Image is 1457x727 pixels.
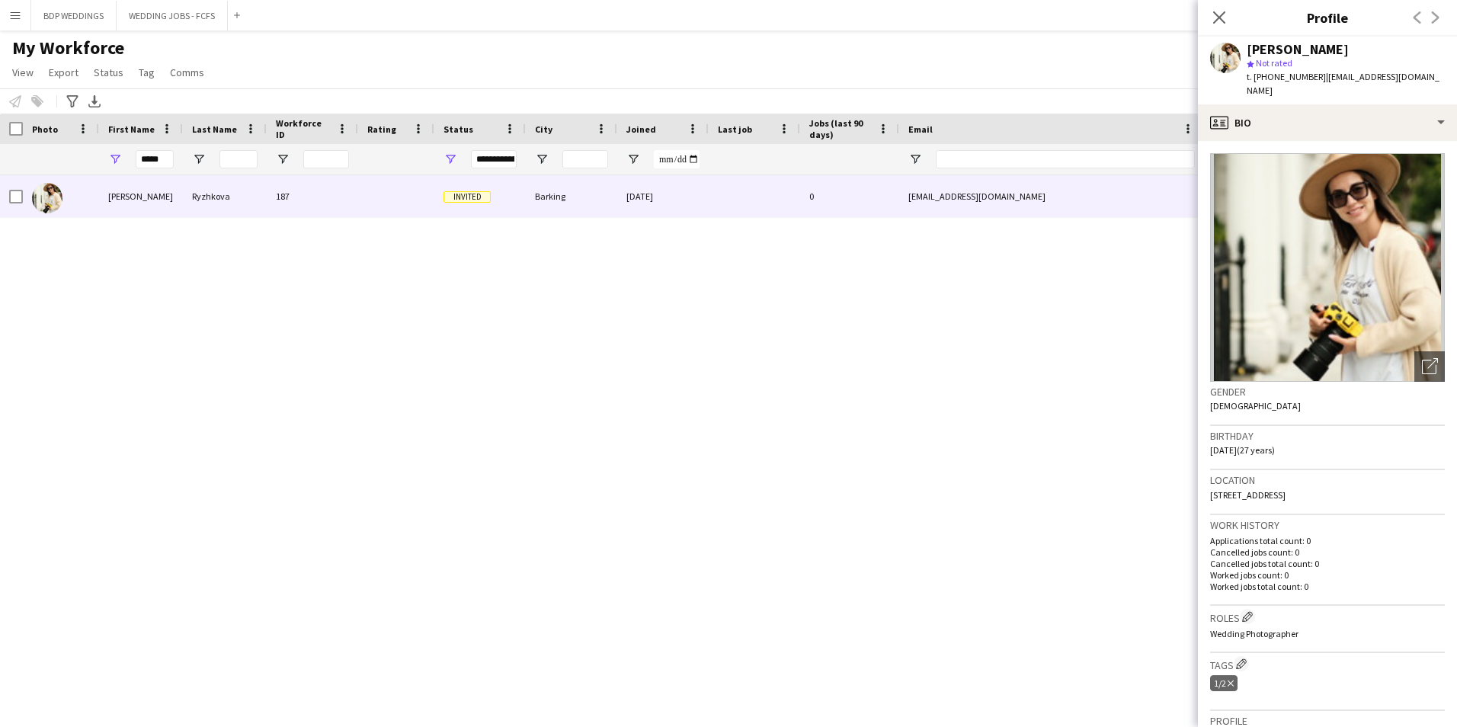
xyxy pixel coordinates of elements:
span: Last job [718,123,752,135]
div: [PERSON_NAME] [1247,43,1349,56]
div: Ryzhkova [183,175,267,217]
p: Worked jobs total count: 0 [1210,581,1445,592]
button: Open Filter Menu [276,152,290,166]
span: Wedding Photographer [1210,628,1298,639]
span: Status [94,66,123,79]
input: Workforce ID Filter Input [303,150,349,168]
h3: Location [1210,473,1445,487]
span: View [12,66,34,79]
button: Open Filter Menu [192,152,206,166]
div: [EMAIL_ADDRESS][DOMAIN_NAME] [899,175,1204,217]
img: Hanna Ryzhkova [32,183,62,213]
span: Email [908,123,933,135]
p: Cancelled jobs total count: 0 [1210,558,1445,569]
span: [STREET_ADDRESS] [1210,489,1286,501]
span: Invited [444,191,491,203]
button: Open Filter Menu [108,152,122,166]
h3: Profile [1198,8,1457,27]
input: City Filter Input [562,150,608,168]
div: Open photos pop-in [1414,351,1445,382]
div: 187 [267,175,358,217]
span: Status [444,123,473,135]
h3: Gender [1210,385,1445,399]
h3: Birthday [1210,429,1445,443]
a: View [6,62,40,82]
button: BDP WEDDINGS [31,1,117,30]
span: [DEMOGRAPHIC_DATA] [1210,400,1301,412]
input: First Name Filter Input [136,150,174,168]
a: Comms [164,62,210,82]
a: Export [43,62,85,82]
span: t. [PHONE_NUMBER] [1247,71,1326,82]
span: Jobs (last 90 days) [809,117,872,140]
input: Joined Filter Input [654,150,700,168]
span: Last Name [192,123,237,135]
div: [DATE] [617,175,709,217]
div: 1/2 [1210,675,1238,691]
button: WEDDING JOBS - FCFS [117,1,228,30]
span: First Name [108,123,155,135]
div: [PERSON_NAME] [99,175,183,217]
p: Worked jobs count: 0 [1210,569,1445,581]
button: Open Filter Menu [626,152,640,166]
span: Comms [170,66,204,79]
app-action-btn: Advanced filters [63,92,82,110]
img: Crew avatar or photo [1210,153,1445,382]
span: [DATE] (27 years) [1210,444,1275,456]
span: Tag [139,66,155,79]
input: Email Filter Input [936,150,1195,168]
span: Not rated [1256,57,1292,69]
button: Open Filter Menu [444,152,457,166]
a: Tag [133,62,161,82]
span: Export [49,66,78,79]
p: Cancelled jobs count: 0 [1210,546,1445,558]
h3: Work history [1210,518,1445,532]
span: Joined [626,123,656,135]
button: Open Filter Menu [908,152,922,166]
span: Photo [32,123,58,135]
h3: Roles [1210,609,1445,625]
button: Open Filter Menu [535,152,549,166]
div: Bio [1198,104,1457,141]
input: Last Name Filter Input [219,150,258,168]
div: Barking [526,175,617,217]
span: Rating [367,123,396,135]
span: My Workforce [12,37,124,59]
span: City [535,123,552,135]
h3: Tags [1210,656,1445,672]
span: Workforce ID [276,117,331,140]
div: 0 [800,175,899,217]
a: Status [88,62,130,82]
p: Applications total count: 0 [1210,535,1445,546]
app-action-btn: Export XLSX [85,92,104,110]
span: | [EMAIL_ADDRESS][DOMAIN_NAME] [1247,71,1439,96]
